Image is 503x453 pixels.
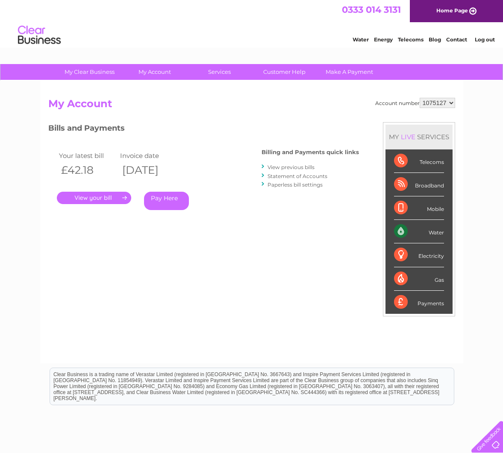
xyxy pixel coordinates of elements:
[268,181,323,188] a: Paperless bill settings
[314,64,385,80] a: Make A Payment
[144,192,189,210] a: Pay Here
[119,64,190,80] a: My Account
[48,122,359,137] h3: Bills and Payments
[375,98,455,108] div: Account number
[18,22,61,48] img: logo.png
[57,192,131,204] a: .
[394,173,444,196] div: Broadband
[57,150,118,161] td: Your latest bill
[429,36,441,43] a: Blog
[446,36,467,43] a: Contact
[394,196,444,220] div: Mobile
[118,150,179,161] td: Invoice date
[394,291,444,314] div: Payments
[475,36,495,43] a: Log out
[385,125,453,149] div: MY SERVICES
[394,149,444,173] div: Telecoms
[394,220,444,243] div: Water
[262,149,359,155] h4: Billing and Payments quick links
[118,161,179,179] th: [DATE]
[342,4,401,15] a: 0333 014 3131
[374,36,393,43] a: Energy
[268,173,327,179] a: Statement of Accounts
[394,243,444,267] div: Electricity
[57,161,118,179] th: £42.18
[50,5,454,41] div: Clear Business is a trading name of Verastar Limited (registered in [GEOGRAPHIC_DATA] No. 3667643...
[249,64,320,80] a: Customer Help
[48,98,455,114] h2: My Account
[399,133,417,141] div: LIVE
[268,164,315,170] a: View previous bills
[184,64,255,80] a: Services
[54,64,125,80] a: My Clear Business
[398,36,424,43] a: Telecoms
[394,267,444,291] div: Gas
[353,36,369,43] a: Water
